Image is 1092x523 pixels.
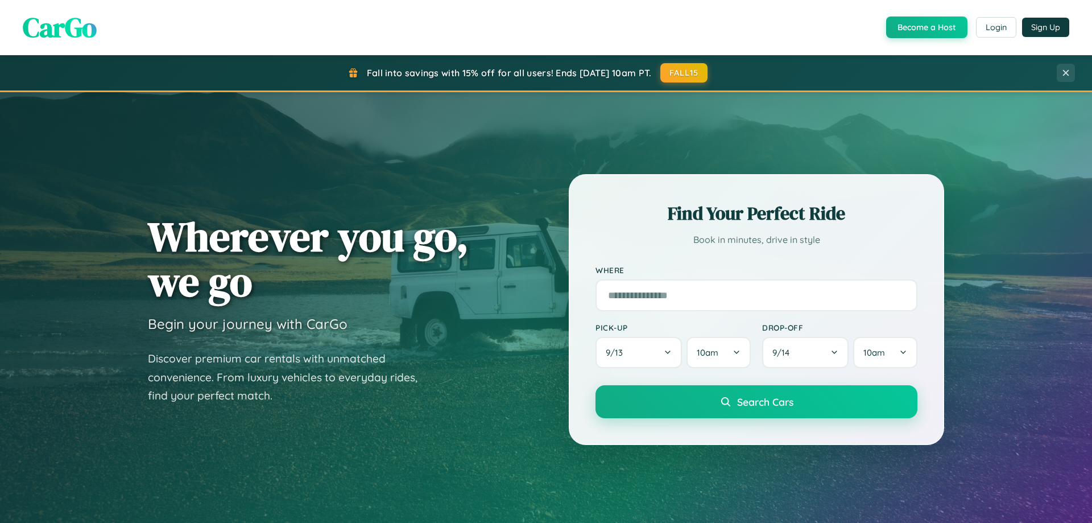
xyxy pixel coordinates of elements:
[660,63,708,83] button: FALL15
[853,337,917,368] button: 10am
[686,337,751,368] button: 10am
[976,17,1016,38] button: Login
[595,323,751,332] label: Pick-up
[148,214,469,304] h1: Wherever you go, we go
[595,385,917,418] button: Search Cars
[772,347,795,358] span: 9 / 14
[148,349,432,405] p: Discover premium car rentals with unmatched convenience. From luxury vehicles to everyday rides, ...
[595,201,917,226] h2: Find Your Perfect Ride
[886,17,967,38] button: Become a Host
[148,315,348,332] h3: Begin your journey with CarGo
[863,347,885,358] span: 10am
[23,9,97,46] span: CarGo
[762,337,849,368] button: 9/14
[762,323,917,332] label: Drop-off
[697,347,718,358] span: 10am
[595,232,917,248] p: Book in minutes, drive in style
[367,67,652,79] span: Fall into savings with 15% off for all users! Ends [DATE] 10am PT.
[737,396,793,408] span: Search Cars
[606,347,628,358] span: 9 / 13
[1022,18,1069,37] button: Sign Up
[595,337,682,368] button: 9/13
[595,265,917,275] label: Where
